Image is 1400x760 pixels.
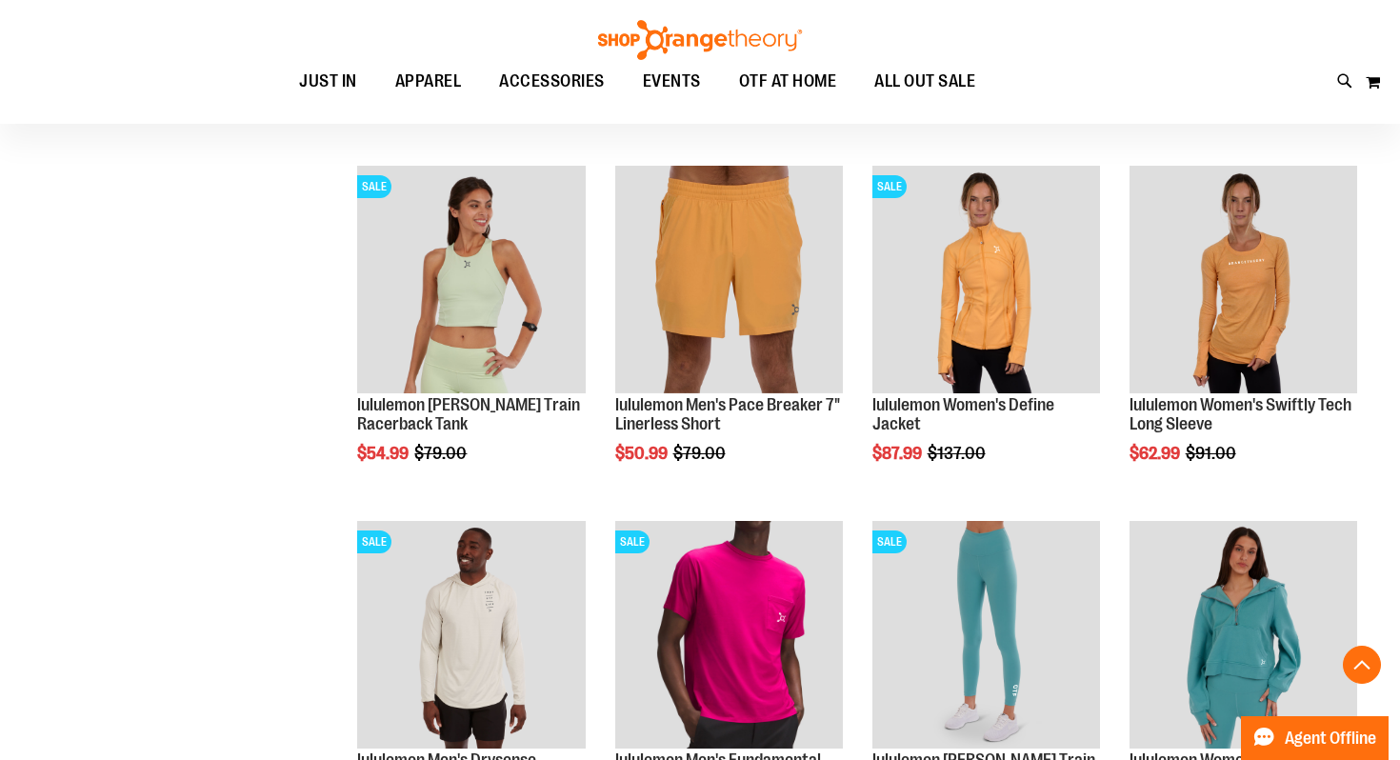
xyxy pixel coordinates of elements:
[874,60,975,103] span: ALL OUT SALE
[615,444,670,463] span: $50.99
[872,166,1100,393] img: Product image for lululemon Define Jacket
[357,166,585,393] img: Product image for lululemon Wunder Train Racerback Tank
[928,444,989,463] span: $137.00
[357,444,411,463] span: $54.99
[863,156,1110,511] div: product
[872,175,907,198] span: SALE
[1130,521,1357,749] img: Product image for lululemon Womens Scuba Oversized Half Zip
[299,60,357,103] span: JUST IN
[615,166,843,393] img: Product image for lululemon Pace Breaker Short 7in Linerless
[872,521,1100,749] img: Product image for lululemon Womens Wunder Train High-Rise Tight 25in
[872,444,925,463] span: $87.99
[1241,716,1389,760] button: Agent Offline
[872,166,1100,396] a: Product image for lululemon Define JacketSALE
[615,530,650,553] span: SALE
[499,60,605,103] span: ACCESSORIES
[348,156,594,511] div: product
[872,530,907,553] span: SALE
[1285,730,1376,748] span: Agent Offline
[615,521,843,749] img: OTF lululemon Mens The Fundamental T Wild Berry
[643,60,701,103] span: EVENTS
[1130,521,1357,751] a: Product image for lululemon Womens Scuba Oversized Half Zip
[357,521,585,751] a: Product image for lululemon Mens Drysense Hoodie BoneSALE
[615,521,843,751] a: OTF lululemon Mens The Fundamental T Wild BerrySALE
[357,166,585,396] a: Product image for lululemon Wunder Train Racerback TankSALE
[1343,646,1381,684] button: Back To Top
[739,60,837,103] span: OTF AT HOME
[1186,444,1239,463] span: $91.00
[414,444,470,463] span: $79.00
[357,521,585,749] img: Product image for lululemon Mens Drysense Hoodie Bone
[395,60,462,103] span: APPAREL
[595,20,805,60] img: Shop Orangetheory
[357,395,580,433] a: lululemon [PERSON_NAME] Train Racerback Tank
[615,395,839,433] a: lululemon Men's Pace Breaker 7" Linerless Short
[357,530,391,553] span: SALE
[872,521,1100,751] a: Product image for lululemon Womens Wunder Train High-Rise Tight 25inSALE
[1130,444,1183,463] span: $62.99
[615,166,843,396] a: Product image for lululemon Pace Breaker Short 7in Linerless
[1130,166,1357,396] a: Product image for lululemon Swiftly Tech Long Sleeve
[1130,166,1357,393] img: Product image for lululemon Swiftly Tech Long Sleeve
[1130,395,1351,433] a: lululemon Women's Swiftly Tech Long Sleeve
[872,395,1054,433] a: lululemon Women's Define Jacket
[1120,156,1367,511] div: product
[357,175,391,198] span: SALE
[606,156,852,511] div: product
[673,444,729,463] span: $79.00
